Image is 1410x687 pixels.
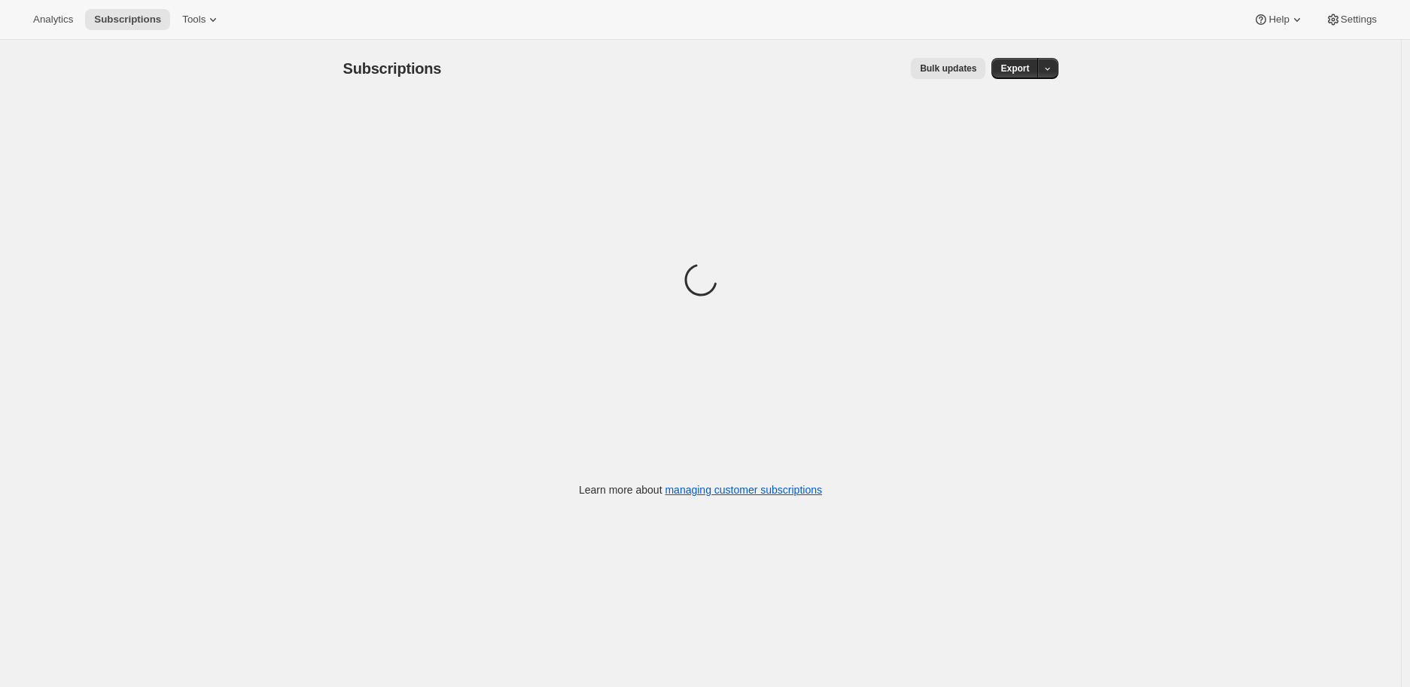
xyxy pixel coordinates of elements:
button: Analytics [24,9,82,30]
span: Tools [182,14,206,26]
button: Export [991,58,1038,79]
span: Subscriptions [94,14,161,26]
span: Subscriptions [343,60,442,77]
button: Subscriptions [85,9,170,30]
a: managing customer subscriptions [665,484,822,496]
span: Help [1268,14,1289,26]
span: Bulk updates [920,62,976,74]
span: Analytics [33,14,73,26]
button: Settings [1317,9,1386,30]
span: Export [1000,62,1029,74]
button: Tools [173,9,230,30]
p: Learn more about [579,482,822,497]
button: Help [1244,9,1313,30]
button: Bulk updates [911,58,985,79]
span: Settings [1341,14,1377,26]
